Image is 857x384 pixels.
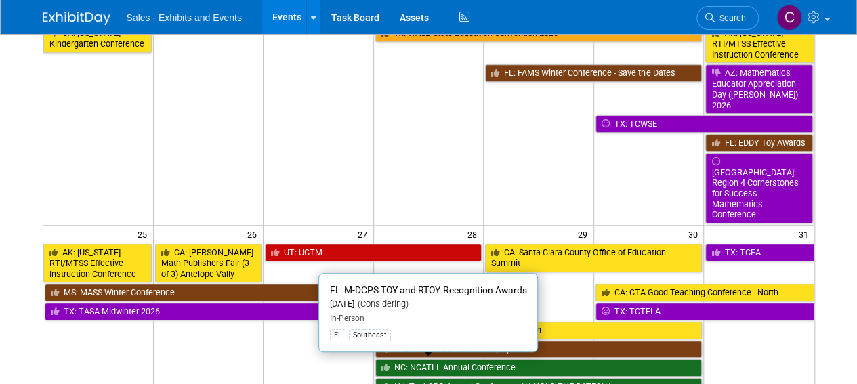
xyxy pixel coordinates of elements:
span: 31 [797,226,814,242]
a: CA: ACSA Superintendents Symposium [375,322,703,339]
a: FL: 2026 FLBOLD Annual Symposium [375,341,703,358]
a: [GEOGRAPHIC_DATA]: Region 4 Cornerstones for Success Mathematics Conference [705,153,812,223]
a: AK: [US_STATE] RTI/MTSS Effective Instruction Conference [43,244,152,282]
img: ExhibitDay [43,12,110,25]
a: TX: TCEA [705,244,814,261]
span: FL: M-DCPS TOY and RTOY Recognition Awards [330,284,526,295]
a: CA: [US_STATE] Kindergarten Conference [43,24,152,52]
a: TX: TASA Midwinter 2026 [45,303,482,320]
span: In-Person [330,314,364,323]
span: Search [715,13,746,23]
a: CA: [PERSON_NAME] Math Publishers Fair (3 of 3) Antelope Vally [155,244,262,282]
span: 25 [136,226,153,242]
span: 26 [246,226,263,242]
a: AK: [US_STATE] RTI/MTSS Effective Instruction Conference [705,24,814,63]
span: 30 [686,226,703,242]
a: CA: CTA Good Teaching Conference - North [595,284,814,301]
img: Christine Lurz [776,5,802,30]
a: Search [696,6,759,30]
a: NC: NCATLL Annual Conference [375,359,703,377]
a: AZ: Mathematics Educator Appreciation Day ([PERSON_NAME]) 2026 [705,64,812,114]
span: (Considering) [354,299,409,309]
span: Sales - Exhibits and Events [127,12,242,23]
a: TX: TCWSE [595,115,813,133]
div: FL [330,329,346,341]
a: MS: MASS Winter Conference [45,284,482,301]
a: FL: EDDY Toy Awards [705,134,812,152]
span: 28 [466,226,483,242]
span: 27 [356,226,373,242]
span: 29 [577,226,593,242]
a: FL: FAMS Winter Conference - Save the Dates [485,64,702,82]
div: [DATE] [330,299,526,310]
div: Southeast [349,329,391,341]
a: CA: Santa Clara County Office of Education Summit [485,244,702,272]
a: UT: UCTM [265,244,482,261]
a: TX: TCTELA [595,303,814,320]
